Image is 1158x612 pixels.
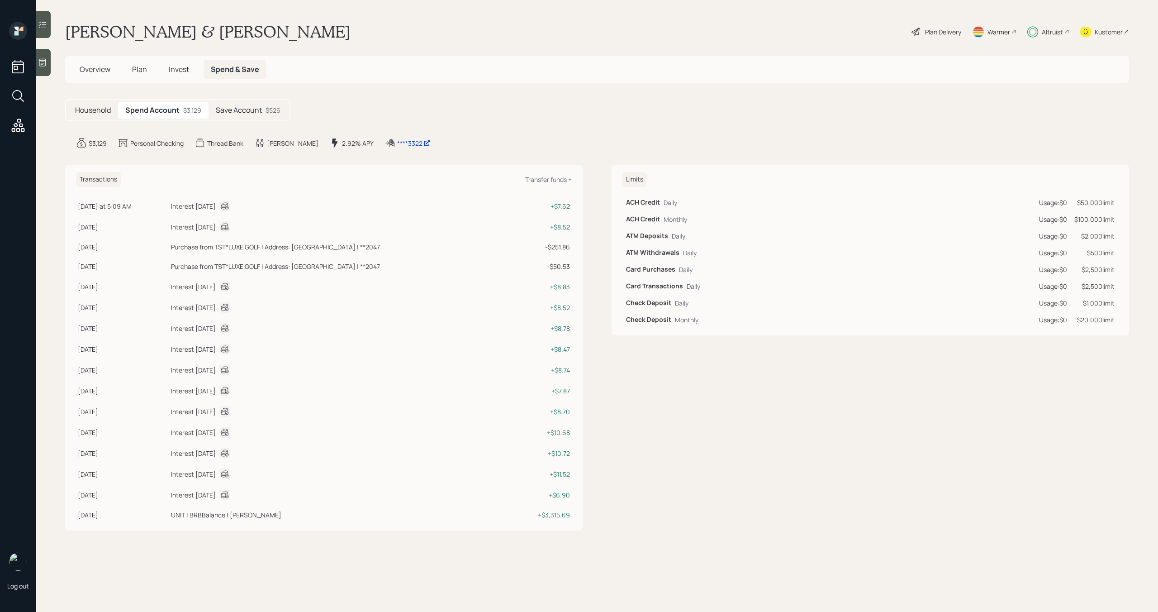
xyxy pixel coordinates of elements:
div: Usage: $0 [1039,231,1067,241]
div: Interest [DATE] [171,386,216,396]
div: $2,000 limit [1074,231,1115,241]
div: Log out [7,582,29,590]
span: Plan [132,64,147,74]
div: Usage: $0 [1039,215,1067,224]
div: $100,000 limit [1074,215,1115,224]
div: Usage: $0 [1039,248,1067,258]
div: Thread Bank [207,139,243,148]
div: $20,000 limit [1074,315,1115,325]
h5: Spend Account [125,106,180,115]
div: $3,129 [89,139,107,148]
div: $526 [266,105,280,115]
span: Overview [80,64,110,74]
div: $2,500 limit [1074,265,1115,274]
h6: Limits [622,172,647,187]
h6: ATM Deposits [626,232,668,240]
div: Interest [DATE] [171,201,216,211]
h6: ACH Credit [626,199,660,206]
div: Usage: $0 [1039,198,1067,207]
h6: Check Deposit [626,299,671,307]
div: + $8.47 [516,344,570,354]
div: Interest [DATE] [171,428,216,437]
div: $500 limit [1074,248,1115,258]
div: Purchase from TST*LUXE GOLF | Address: [GEOGRAPHIC_DATA] | **2047 [171,262,380,271]
div: + $10.68 [516,428,570,437]
div: - $50.53 [516,262,570,271]
h6: Card Purchases [626,266,675,273]
div: [DATE] [78,449,167,458]
div: + $8.52 [516,222,570,232]
div: Kustomer [1095,27,1123,37]
h6: Card Transactions [626,282,683,290]
div: + $7.62 [516,201,570,211]
div: Interest [DATE] [171,449,216,458]
div: Usage: $0 [1039,282,1067,291]
div: + $3,315.69 [516,510,570,520]
div: Transfer funds + [525,175,572,184]
h5: Save Account [216,106,262,115]
div: + $8.70 [516,407,570,416]
div: [DATE] [78,303,167,312]
div: 2.92% APY [342,139,374,148]
div: [DATE] [78,428,167,437]
h5: Household [75,106,111,115]
div: Interest [DATE] [171,222,216,232]
div: [DATE] [78,469,167,479]
div: Interest [DATE] [171,282,216,292]
div: Daily [683,248,697,258]
div: [DATE] [78,242,167,252]
div: Interest [DATE] [171,365,216,375]
div: [DATE] [78,407,167,416]
div: + $11.52 [516,469,570,479]
div: - $251.86 [516,242,570,252]
div: Daily [675,298,688,308]
div: Daily [664,198,677,207]
h6: Check Deposit [626,316,671,324]
div: $3,129 [183,105,201,115]
div: Interest [DATE] [171,490,216,500]
div: $1,000 limit [1074,298,1115,308]
div: Altruist [1042,27,1063,37]
div: Daily [679,265,693,274]
div: Purchase from TST*LUXE GOLF | Address: [GEOGRAPHIC_DATA] | **2047 [171,242,380,252]
div: [DATE] at 5:09 AM [78,201,167,211]
img: michael-russo-headshot.png [9,553,27,571]
div: [DATE] [78,344,167,354]
div: Usage: $0 [1039,298,1067,308]
div: Usage: $0 [1039,315,1067,325]
div: + $10.72 [516,449,570,458]
div: + $8.78 [516,324,570,333]
div: $2,500 limit [1074,282,1115,291]
div: Interest [DATE] [171,303,216,312]
div: + $6.90 [516,490,570,500]
div: $50,000 limit [1074,198,1115,207]
div: + $8.52 [516,303,570,312]
div: Interest [DATE] [171,469,216,479]
h6: ACH Credit [626,215,660,223]
div: Interest [DATE] [171,407,216,416]
div: [DATE] [78,490,167,500]
div: Interest [DATE] [171,344,216,354]
div: Warmer [987,27,1010,37]
h1: [PERSON_NAME] & [PERSON_NAME] [65,22,351,42]
h6: ATM Withdrawals [626,249,679,257]
div: UNIT | BRBBalance | [PERSON_NAME] [171,510,281,520]
div: [DATE] [78,324,167,333]
div: + $7.87 [516,386,570,396]
div: [DATE] [78,282,167,292]
div: [DATE] [78,222,167,232]
div: + $8.74 [516,365,570,375]
div: [DATE] [78,386,167,396]
div: Personal Checking [130,139,184,148]
div: [DATE] [78,262,167,271]
div: Monthly [664,215,687,224]
div: Plan Delivery [925,27,961,37]
span: Invest [169,64,189,74]
h6: Transactions [76,172,121,187]
div: Daily [687,282,700,291]
span: Spend & Save [211,64,259,74]
div: + $8.83 [516,282,570,292]
div: [PERSON_NAME] [267,139,318,148]
div: [DATE] [78,510,167,520]
div: Interest [DATE] [171,324,216,333]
